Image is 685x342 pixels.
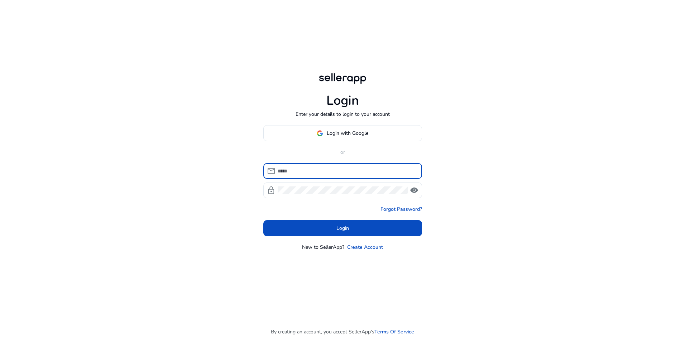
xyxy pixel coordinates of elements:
p: or [263,148,422,156]
a: Forgot Password? [380,205,422,213]
span: lock [267,186,276,195]
a: Create Account [347,243,383,251]
span: Login [336,224,349,232]
p: Enter your details to login to your account [296,110,390,118]
img: google-logo.svg [317,130,323,137]
span: mail [267,167,276,175]
button: Login [263,220,422,236]
p: New to SellerApp? [302,243,344,251]
span: Login with Google [327,129,368,137]
span: visibility [410,186,418,195]
h1: Login [326,93,359,108]
button: Login with Google [263,125,422,141]
a: Terms Of Service [374,328,414,336]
